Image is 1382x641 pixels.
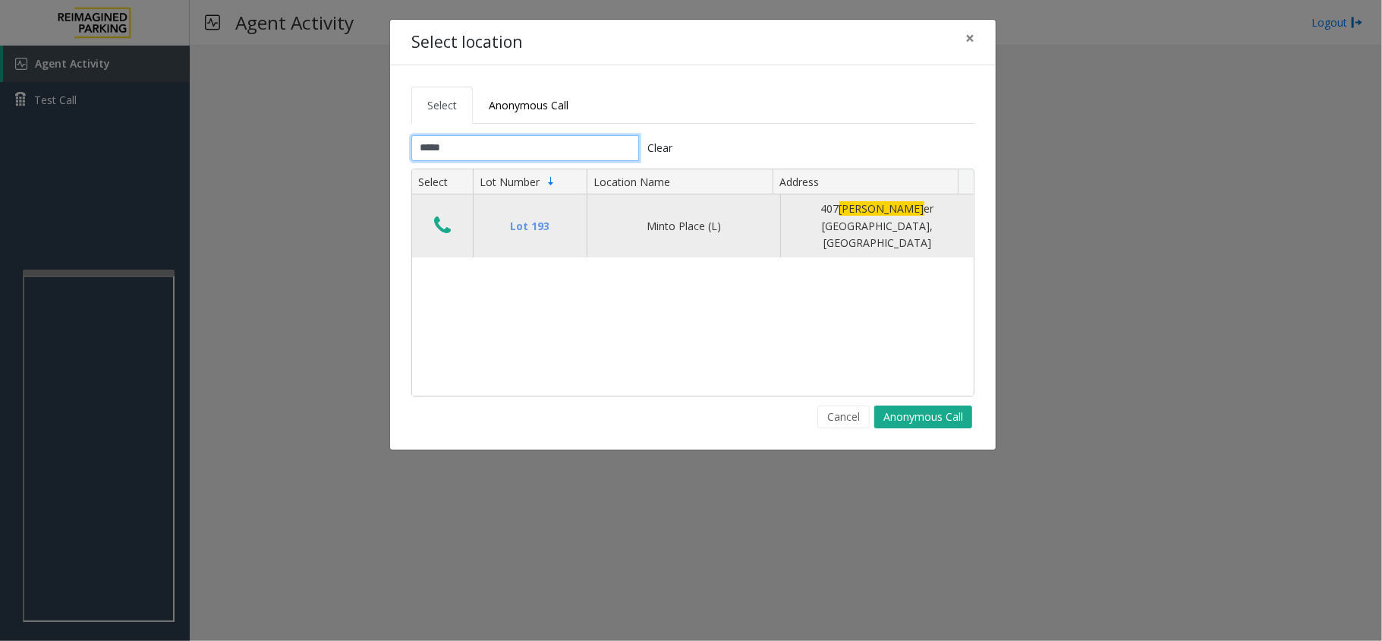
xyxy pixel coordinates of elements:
span: Lot Number [480,175,540,189]
div: 407 er [GEOGRAPHIC_DATA], [GEOGRAPHIC_DATA] [790,201,965,251]
span: Location Name [593,175,670,189]
span: Address [779,175,819,189]
span: × [965,27,974,49]
div: Data table [412,169,974,396]
button: Anonymous Call [874,406,972,428]
button: Cancel [817,406,870,428]
span: [PERSON_NAME] [839,201,924,216]
span: Sortable [545,175,557,188]
ul: Tabs [411,87,974,124]
h4: Select location [411,30,522,55]
th: Select [412,169,473,195]
span: Select [427,98,457,112]
span: Anonymous Call [489,98,568,112]
div: Lot 193 [483,218,578,235]
button: Close [955,20,985,57]
button: Clear [639,135,682,161]
div: Minto Place (L) [597,218,771,235]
